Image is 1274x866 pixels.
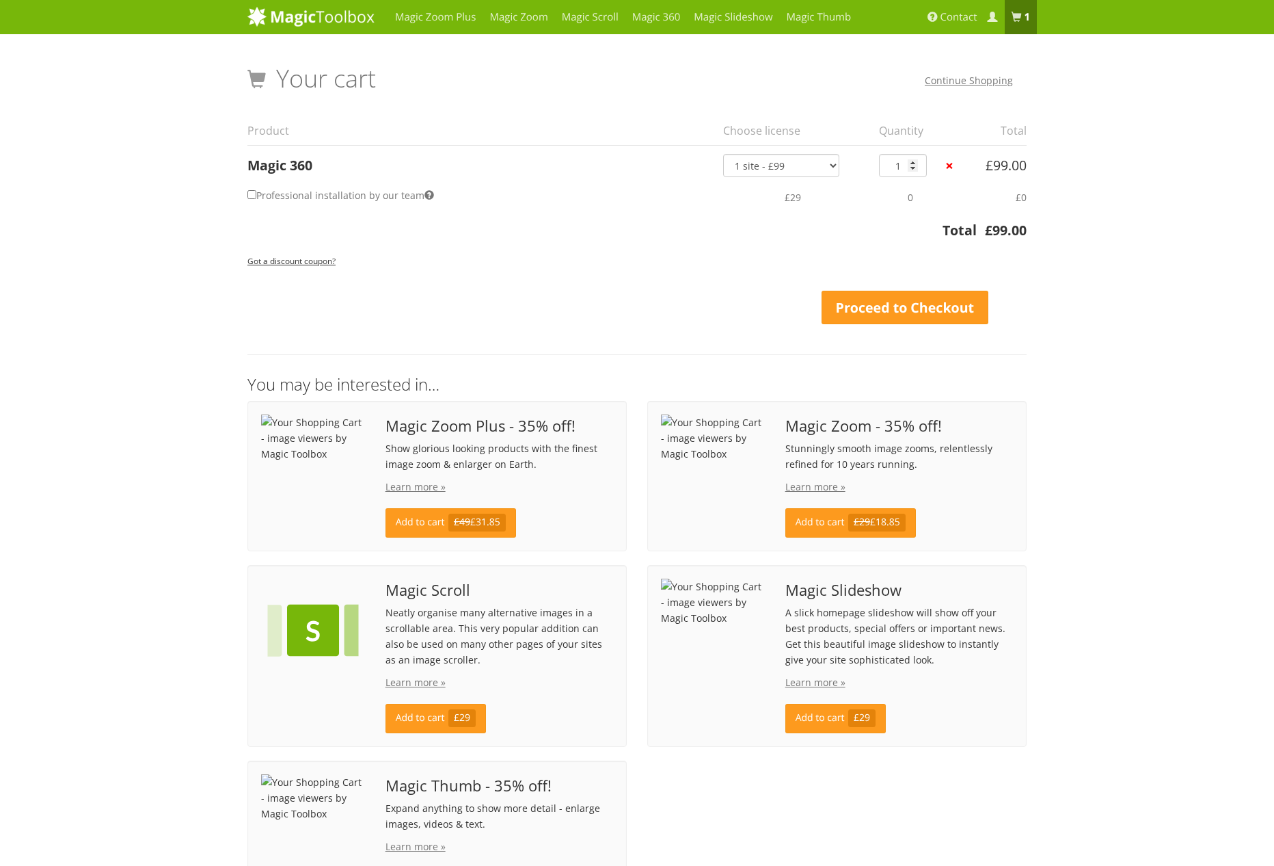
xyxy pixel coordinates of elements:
[247,185,434,205] label: Professional installation by our team
[785,441,1013,472] p: Stunningly smooth image zooms, relentlessly refined for 10 years running.
[454,516,470,529] s: £49
[247,65,376,92] h1: Your cart
[785,605,1013,668] p: A slick homepage slideshow will show off your best products, special offers or important news. Ge...
[247,255,336,266] small: Got a discount coupon?
[785,704,886,733] a: Add to cart£29
[247,116,715,145] th: Product
[385,800,613,832] p: Expand anything to show more detail - enlarge images, videos & text.
[1024,10,1030,24] b: 1
[448,709,476,727] span: £29
[848,709,876,727] span: £29
[985,221,992,239] span: £
[247,249,336,272] a: Got a discount coupon?
[985,221,1027,239] bdi: 99.00
[247,376,1027,393] h3: You may be interested in…
[247,190,256,199] input: Professional installation by our team
[385,778,613,793] span: Magic Thumb - 35% off!
[785,582,1013,598] span: Magic Slideshow
[925,74,1013,87] a: Continue Shopping
[385,480,446,493] a: Learn more »
[822,291,988,325] a: Proceed to Checkout
[785,418,1013,434] span: Magic Zoom - 35% off!
[385,418,613,434] span: Magic Zoom Plus - 35% off!
[854,516,870,529] s: £29
[943,159,957,173] a: ×
[785,480,845,493] a: Learn more »
[247,156,312,174] a: Magic 360
[986,156,1027,174] bdi: 99.00
[385,605,613,668] p: Neatly organise many alternative images in a scrollable area. This very popular addition can also...
[385,441,613,472] p: Show glorious looking products with the finest image zoom & enlarger on Earth.
[715,177,871,217] td: £29
[261,774,365,822] img: Your Shopping Cart - image viewers by Magic Toolbox
[661,415,765,462] img: Your Shopping Cart - image viewers by Magic Toolbox
[715,116,871,145] th: Choose license
[661,579,765,626] img: Your Shopping Cart - image viewers by Magic Toolbox
[785,508,916,538] a: Add to cart£29£18.85
[871,177,943,217] td: 0
[822,252,1027,273] iframe: PayPal Message 1
[785,676,845,689] a: Learn more »
[1016,191,1027,204] span: £0
[385,704,487,733] a: Add to cart£29
[848,514,906,532] span: £18.85
[385,676,446,689] a: Learn more »
[261,579,365,683] img: Your Shopping Cart - image viewers by Magic Toolbox
[448,514,506,532] span: £31.85
[879,154,927,177] input: Qty
[986,156,993,174] span: £
[261,415,365,462] img: Your Shopping Cart - image viewers by Magic Toolbox
[968,116,1027,145] th: Total
[871,116,943,145] th: Quantity
[247,220,977,248] th: Total
[247,6,375,27] img: MagicToolbox.com - Image tools for your website
[940,10,977,24] span: Contact
[385,582,613,598] span: Magic Scroll
[385,840,446,853] a: Learn more »
[385,508,516,538] a: Add to cart£49£31.85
